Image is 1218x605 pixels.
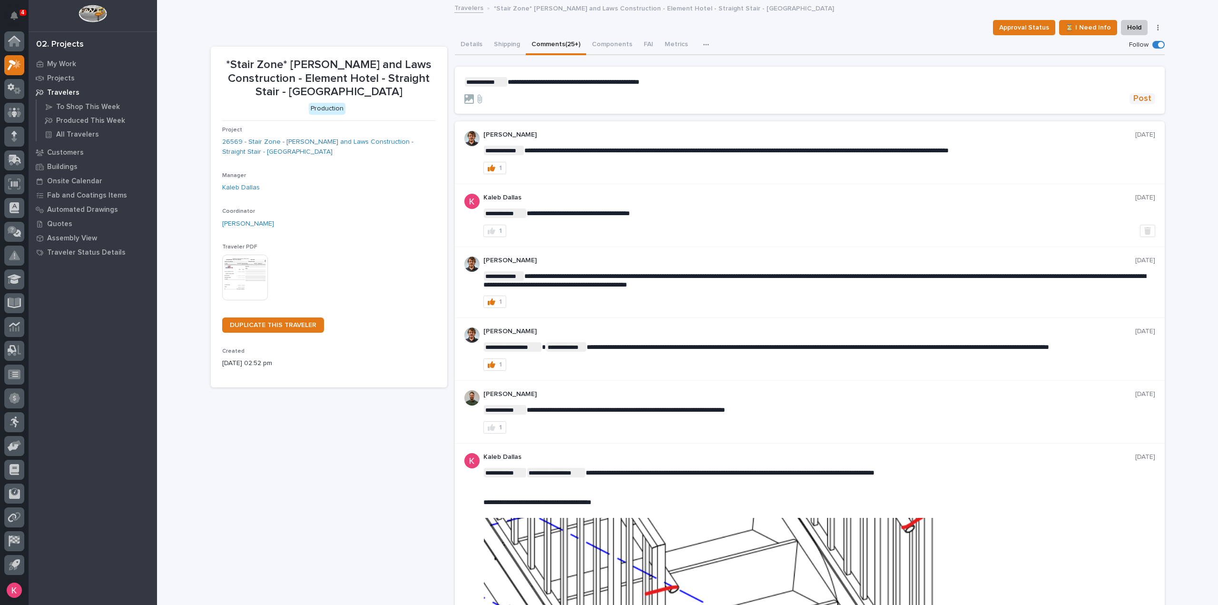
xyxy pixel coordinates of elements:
[47,60,76,69] p: My Work
[29,174,157,188] a: Onsite Calendar
[47,74,75,83] p: Projects
[222,317,324,333] a: DUPLICATE THIS TRAVELER
[37,100,157,113] a: To Shop This Week
[483,296,506,308] button: 1
[638,35,659,55] button: FAI
[230,322,316,328] span: DUPLICATE THIS TRAVELER
[1121,20,1148,35] button: Hold
[222,219,274,229] a: [PERSON_NAME]
[455,35,488,55] button: Details
[29,245,157,259] a: Traveler Status Details
[47,149,84,157] p: Customers
[47,234,97,243] p: Assembly View
[12,11,24,27] div: Notifications4
[483,327,1135,336] p: [PERSON_NAME]
[47,163,78,171] p: Buildings
[464,257,480,272] img: AOh14GhWdCmNGdrYYOPqe-VVv6zVZj5eQYWy4aoH1XOH=s96-c
[464,131,480,146] img: AOh14GhWdCmNGdrYYOPqe-VVv6zVZj5eQYWy4aoH1XOH=s96-c
[37,114,157,127] a: Produced This Week
[1135,390,1155,398] p: [DATE]
[222,173,246,179] span: Manager
[47,191,127,200] p: Fab and Coatings Items
[1135,453,1155,461] p: [DATE]
[222,348,245,354] span: Created
[29,145,157,159] a: Customers
[56,103,120,111] p: To Shop This Week
[4,6,24,26] button: Notifications
[659,35,694,55] button: Metrics
[483,358,506,371] button: 1
[222,183,260,193] a: Kaleb Dallas
[21,9,24,16] p: 4
[993,20,1055,35] button: Approval Status
[499,165,502,171] div: 1
[1133,93,1151,104] span: Post
[222,127,242,133] span: Project
[29,188,157,202] a: Fab and Coatings Items
[222,244,257,250] span: Traveler PDF
[309,103,345,115] div: Production
[1127,22,1141,33] span: Hold
[47,206,118,214] p: Automated Drawings
[29,159,157,174] a: Buildings
[29,202,157,217] a: Automated Drawings
[1135,131,1155,139] p: [DATE]
[1135,257,1155,265] p: [DATE]
[483,225,506,237] button: 1
[1065,22,1111,33] span: ⏳ I Need Info
[999,22,1049,33] span: Approval Status
[483,131,1135,139] p: [PERSON_NAME]
[47,220,72,228] p: Quotes
[1140,225,1155,237] button: Delete post
[29,71,157,85] a: Projects
[586,35,638,55] button: Components
[526,35,586,55] button: Comments (25+)
[222,137,436,157] a: 26569 - Stair Zone - [PERSON_NAME] and Laws Construction - Straight Stair - [GEOGRAPHIC_DATA]
[483,390,1135,398] p: [PERSON_NAME]
[47,248,126,257] p: Traveler Status Details
[483,162,506,174] button: 1
[29,217,157,231] a: Quotes
[1135,327,1155,336] p: [DATE]
[1059,20,1117,35] button: ⏳ I Need Info
[483,421,506,434] button: 1
[494,2,834,13] p: *Stair Zone* [PERSON_NAME] and Laws Construction - Element Hotel - Straight Stair - [GEOGRAPHIC_D...
[29,85,157,99] a: Travelers
[37,128,157,141] a: All Travelers
[464,453,480,468] img: ACg8ocJFQJZtOpq0mXhEl6L5cbQXDkmdPAf0fdoBPnlMfqfX=s96-c
[483,453,1135,461] p: Kaleb Dallas
[488,35,526,55] button: Shipping
[464,194,480,209] img: ACg8ocJFQJZtOpq0mXhEl6L5cbQXDkmdPAf0fdoBPnlMfqfX=s96-c
[464,327,480,343] img: AOh14GhWdCmNGdrYYOPqe-VVv6zVZj5eQYWy4aoH1XOH=s96-c
[1129,41,1149,49] p: Follow
[499,361,502,368] div: 1
[1135,194,1155,202] p: [DATE]
[47,177,102,186] p: Onsite Calendar
[4,580,24,600] button: users-avatar
[79,5,107,22] img: Workspace Logo
[499,424,502,431] div: 1
[56,130,99,139] p: All Travelers
[1130,93,1155,104] button: Post
[36,40,84,50] div: 02. Projects
[499,298,502,305] div: 1
[483,194,1135,202] p: Kaleb Dallas
[47,89,79,97] p: Travelers
[29,57,157,71] a: My Work
[222,358,436,368] p: [DATE] 02:52 pm
[222,58,436,99] p: *Stair Zone* [PERSON_NAME] and Laws Construction - Element Hotel - Straight Stair - [GEOGRAPHIC_D...
[483,257,1135,265] p: [PERSON_NAME]
[29,231,157,245] a: Assembly View
[499,228,502,234] div: 1
[454,2,483,13] a: Travelers
[56,117,125,125] p: Produced This Week
[222,208,255,214] span: Coordinator
[464,390,480,406] img: AATXAJw4slNr5ea0WduZQVIpKGhdapBAGQ9xVsOeEvl5=s96-c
